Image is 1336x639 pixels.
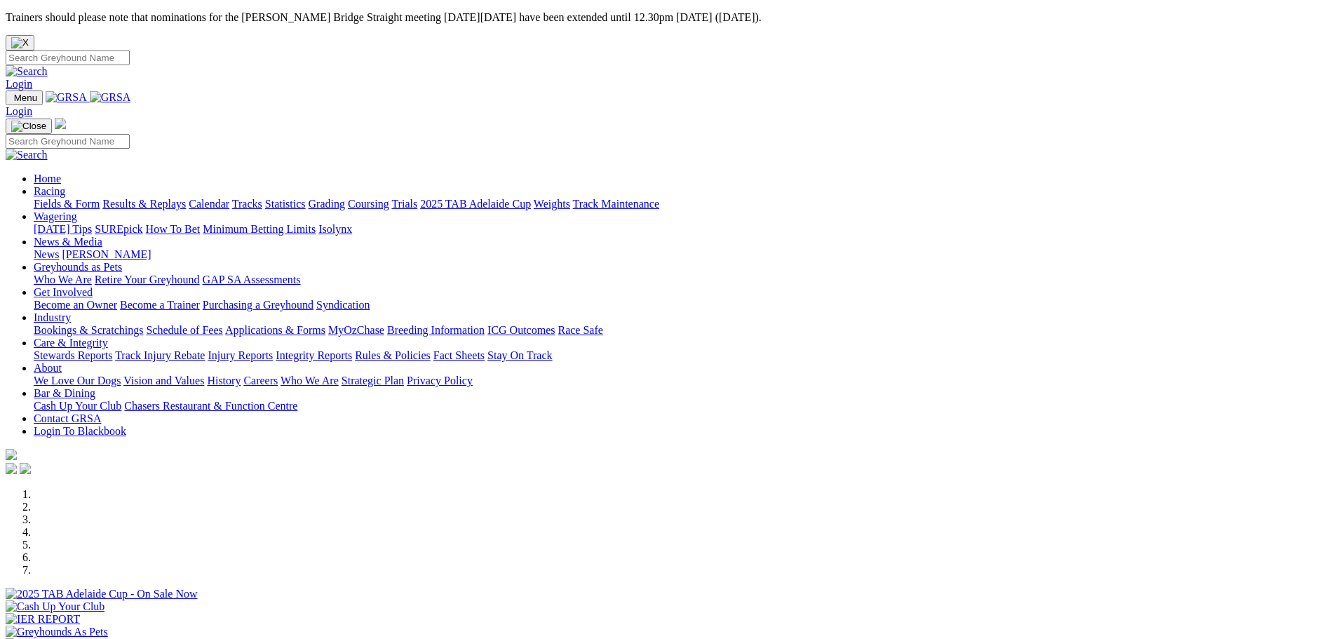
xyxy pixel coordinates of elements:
a: Industry [34,311,71,323]
a: Login [6,105,32,117]
a: GAP SA Assessments [203,274,301,285]
img: Search [6,149,48,161]
div: About [34,375,1330,387]
a: 2025 TAB Adelaide Cup [420,198,531,210]
a: How To Bet [146,223,201,235]
input: Search [6,134,130,149]
a: Calendar [189,198,229,210]
a: News & Media [34,236,102,248]
a: Care & Integrity [34,337,108,349]
a: Wagering [34,210,77,222]
a: Who We Are [281,375,339,386]
img: IER REPORT [6,613,80,626]
a: Privacy Policy [407,375,473,386]
a: Schedule of Fees [146,324,222,336]
a: Track Maintenance [573,198,659,210]
img: Greyhounds As Pets [6,626,108,638]
div: Get Involved [34,299,1330,311]
a: Cash Up Your Club [34,400,121,412]
img: GRSA [46,91,87,104]
img: twitter.svg [20,463,31,474]
a: Trials [391,198,417,210]
a: Bookings & Scratchings [34,324,143,336]
a: Syndication [316,299,370,311]
a: Injury Reports [208,349,273,361]
a: Stay On Track [487,349,552,361]
a: Track Injury Rebate [115,349,205,361]
img: logo-grsa-white.png [55,118,66,129]
a: Get Involved [34,286,93,298]
div: Racing [34,198,1330,210]
a: SUREpick [95,223,142,235]
a: [PERSON_NAME] [62,248,151,260]
a: Home [34,173,61,184]
div: Greyhounds as Pets [34,274,1330,286]
div: Industry [34,324,1330,337]
a: Racing [34,185,65,197]
img: GRSA [90,91,131,104]
a: Contact GRSA [34,412,101,424]
button: Close [6,35,34,51]
img: Close [11,121,46,132]
a: Tracks [232,198,262,210]
a: Fields & Form [34,198,100,210]
input: Search [6,51,130,65]
a: Stewards Reports [34,349,112,361]
a: Become a Trainer [120,299,200,311]
a: Breeding Information [387,324,485,336]
a: Strategic Plan [342,375,404,386]
a: Coursing [348,198,389,210]
a: Retire Your Greyhound [95,274,200,285]
a: Bar & Dining [34,387,95,399]
a: Greyhounds as Pets [34,261,122,273]
a: About [34,362,62,374]
a: News [34,248,59,260]
button: Toggle navigation [6,119,52,134]
a: History [207,375,241,386]
img: facebook.svg [6,463,17,474]
a: Race Safe [558,324,602,336]
a: Grading [309,198,345,210]
a: We Love Our Dogs [34,375,121,386]
div: News & Media [34,248,1330,261]
a: Chasers Restaurant & Function Centre [124,400,297,412]
a: Who We Are [34,274,92,285]
img: Search [6,65,48,78]
a: Results & Replays [102,198,186,210]
div: Care & Integrity [34,349,1330,362]
a: Fact Sheets [433,349,485,361]
a: Statistics [265,198,306,210]
a: Careers [243,375,278,386]
a: Rules & Policies [355,349,431,361]
a: [DATE] Tips [34,223,92,235]
a: Login To Blackbook [34,425,126,437]
img: Cash Up Your Club [6,600,104,613]
a: Weights [534,198,570,210]
a: Minimum Betting Limits [203,223,316,235]
img: logo-grsa-white.png [6,449,17,460]
div: Wagering [34,223,1330,236]
a: Applications & Forms [225,324,325,336]
img: 2025 TAB Adelaide Cup - On Sale Now [6,588,198,600]
a: MyOzChase [328,324,384,336]
img: X [11,37,29,48]
div: Bar & Dining [34,400,1330,412]
a: Login [6,78,32,90]
a: Vision and Values [123,375,204,386]
a: ICG Outcomes [487,324,555,336]
p: Trainers should please note that nominations for the [PERSON_NAME] Bridge Straight meeting [DATE]... [6,11,1330,24]
a: Integrity Reports [276,349,352,361]
span: Menu [14,93,37,103]
button: Toggle navigation [6,90,43,105]
a: Isolynx [318,223,352,235]
a: Become an Owner [34,299,117,311]
a: Purchasing a Greyhound [203,299,313,311]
